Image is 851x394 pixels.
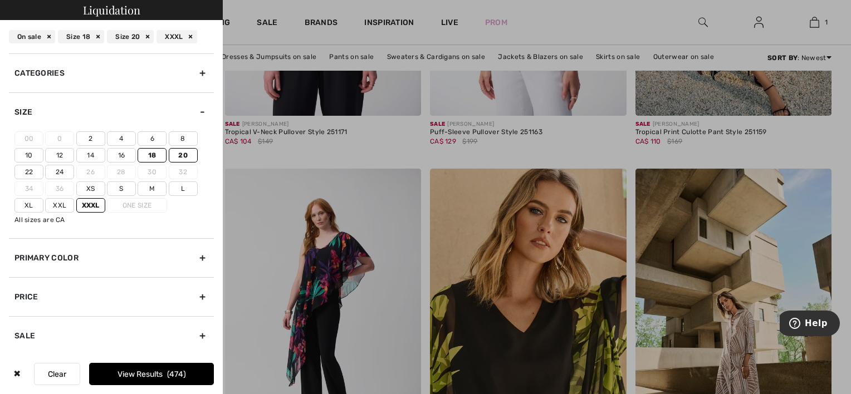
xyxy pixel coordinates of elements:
[107,148,136,162] label: 16
[14,165,43,179] label: 22
[45,148,74,162] label: 12
[156,30,197,43] div: XXXL
[58,30,104,43] div: Size 18
[169,165,198,179] label: 32
[9,92,214,131] div: Size
[9,277,214,316] div: Price
[9,30,55,43] div: On sale
[14,131,43,146] label: 00
[169,181,198,196] label: L
[9,363,25,385] div: ✖
[76,198,105,213] label: Xxxl
[780,311,840,338] iframe: Opens a widget where you can find more information
[45,198,74,213] label: Xxl
[76,131,105,146] label: 2
[14,215,214,225] div: All sizes are CA
[9,53,214,92] div: Categories
[45,181,74,196] label: 36
[169,148,198,162] label: 20
[107,198,167,213] label: One Size
[76,181,105,196] label: Xs
[107,181,136,196] label: S
[138,181,167,196] label: M
[138,165,167,179] label: 30
[138,131,167,146] label: 6
[167,370,186,379] span: 474
[107,131,136,146] label: 4
[14,198,43,213] label: Xl
[9,316,214,355] div: Sale
[76,148,105,162] label: 14
[14,148,43,162] label: 10
[138,148,167,162] label: 18
[107,165,136,179] label: 28
[76,165,105,179] label: 26
[107,30,154,43] div: Size 20
[34,363,80,385] button: Clear
[45,131,74,146] label: 0
[9,238,214,277] div: Primary Color
[169,131,198,146] label: 8
[14,181,43,196] label: 34
[89,363,214,385] button: View Results474
[45,165,74,179] label: 24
